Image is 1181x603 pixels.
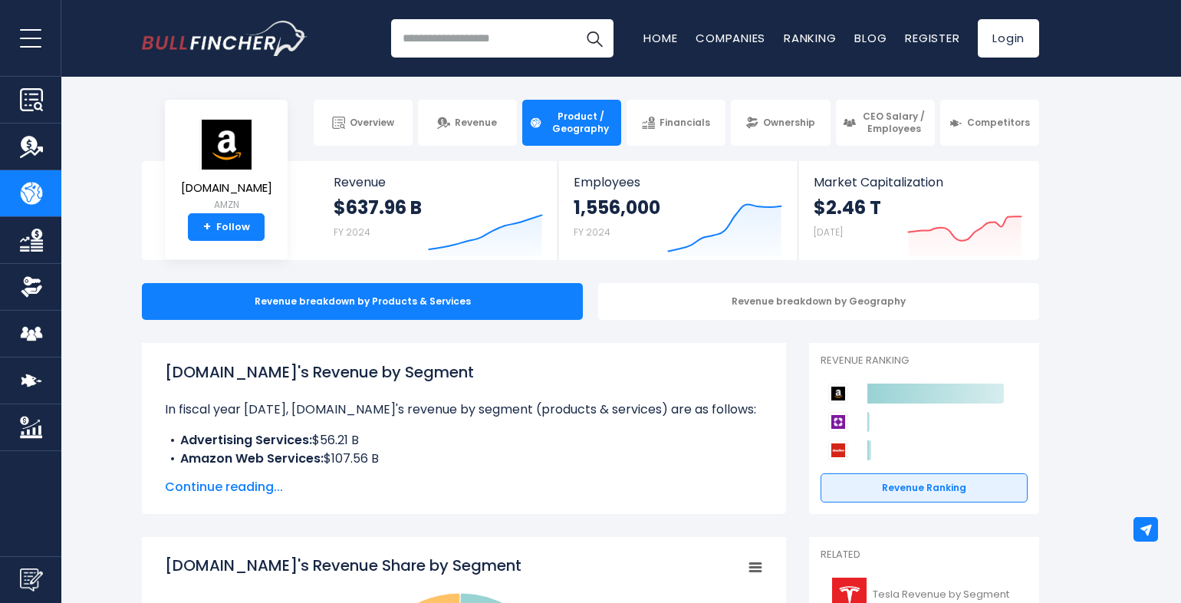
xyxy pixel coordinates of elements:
div: Revenue breakdown by Products & Services [142,283,583,320]
strong: $637.96 B [334,196,422,219]
li: $56.21 B [165,431,763,450]
span: Competitors [967,117,1030,129]
a: Revenue [418,100,517,146]
a: Go to homepage [142,21,307,56]
a: Ranking [784,30,836,46]
small: AMZN [181,198,272,212]
small: FY 2024 [334,226,370,239]
span: Tesla Revenue by Segment [873,588,1009,601]
a: Overview [314,100,413,146]
a: Employees 1,556,000 FY 2024 [558,161,797,260]
strong: $2.46 T [814,196,881,219]
span: Revenue [334,175,543,189]
button: Search [575,19,614,58]
span: Continue reading... [165,478,763,496]
span: Ownership [763,117,815,129]
tspan: [DOMAIN_NAME]'s Revenue Share by Segment [165,555,521,576]
span: Employees [574,175,781,189]
p: Related [821,549,1028,562]
li: $107.56 B [165,450,763,468]
a: Revenue $637.96 B FY 2024 [318,161,558,260]
img: Amazon.com competitors logo [828,384,848,404]
img: Wayfair competitors logo [828,412,848,432]
a: Financials [627,100,725,146]
p: In fiscal year [DATE], [DOMAIN_NAME]'s revenue by segment (products & services) are as follows: [165,400,763,419]
span: Revenue [455,117,497,129]
span: Financials [660,117,710,129]
span: CEO Salary / Employees [860,110,928,134]
a: Competitors [940,100,1039,146]
span: [DOMAIN_NAME] [181,182,272,195]
a: Register [905,30,959,46]
img: Ownership [20,275,43,298]
small: FY 2024 [574,226,610,239]
a: Ownership [731,100,830,146]
span: Overview [350,117,394,129]
a: [DOMAIN_NAME] AMZN [180,118,273,214]
img: AutoZone competitors logo [828,440,848,460]
h1: [DOMAIN_NAME]'s Revenue by Segment [165,361,763,384]
b: Amazon Web Services: [180,450,324,467]
a: +Follow [188,213,265,241]
span: Product / Geography [547,110,614,134]
p: Revenue Ranking [821,354,1028,367]
strong: + [203,220,211,234]
a: Login [978,19,1039,58]
a: Market Capitalization $2.46 T [DATE] [798,161,1038,260]
div: Revenue breakdown by Geography [598,283,1039,320]
a: Product / Geography [522,100,621,146]
strong: 1,556,000 [574,196,660,219]
img: Bullfincher logo [142,21,308,56]
b: Advertising Services: [180,431,312,449]
small: [DATE] [814,226,843,239]
a: Home [643,30,677,46]
span: Market Capitalization [814,175,1022,189]
a: Revenue Ranking [821,473,1028,502]
a: Blog [854,30,887,46]
a: Companies [696,30,765,46]
a: CEO Salary / Employees [836,100,935,146]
